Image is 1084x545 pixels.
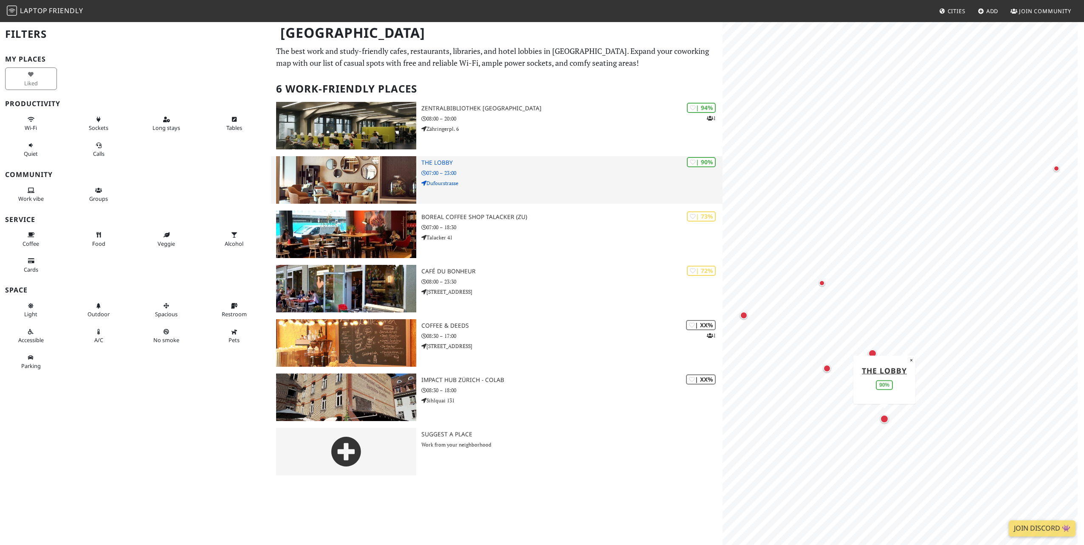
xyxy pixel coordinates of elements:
[73,138,125,161] button: Calls
[49,6,83,15] span: Friendly
[271,428,723,475] a: Suggest a Place Work from your neighborhood
[821,363,833,374] div: Map marker
[421,159,723,166] h3: THE LOBBY
[5,216,266,224] h3: Service
[707,114,716,122] p: 1
[421,115,723,123] p: 08:00 – 20:00
[5,112,57,135] button: Wi-Fi
[421,105,723,112] h3: Zentralbibliothek [GEOGRAPHIC_DATA]
[421,386,723,394] p: 08:30 – 18:00
[421,376,723,384] h3: Impact Hub Zürich - Colab
[141,299,192,321] button: Spacious
[20,6,48,15] span: Laptop
[222,310,247,318] span: Restroom
[5,325,57,347] button: Accessible
[21,362,41,370] span: Parking
[5,138,57,161] button: Quiet
[862,365,907,375] a: THE LOBBY
[276,374,416,421] img: Impact Hub Zürich - Colab
[5,171,266,179] h3: Community
[141,228,192,250] button: Veggie
[421,332,723,340] p: 08:30 – 17:00
[5,55,266,63] h3: My Places
[7,6,17,16] img: LaptopFriendly
[5,21,266,47] h2: Filters
[141,112,192,135] button: Long stays
[25,124,37,132] span: Stable Wi-Fi
[18,195,44,202] span: People working
[867,348,878,360] div: Map marker
[73,183,125,206] button: Groups
[209,112,260,135] button: Tables
[89,124,108,132] span: Power sockets
[209,299,260,321] button: Restroom
[878,413,890,425] div: Map marker
[421,288,723,296] p: [STREET_ADDRESS]
[686,374,716,384] div: | XX%
[421,322,723,329] h3: Coffee & Deeds
[1051,163,1061,174] div: Map marker
[271,102,723,149] a: Zentralbibliothek Zürich | 94% 1 Zentralbibliothek [GEOGRAPHIC_DATA] 08:00 – 20:00 Zähringerpl. 6
[271,319,723,367] a: Coffee & Deeds | XX% 1 Coffee & Deeds 08:30 – 17:00 [STREET_ADDRESS]
[276,45,717,70] p: The best work and study-friendly cafes, restaurants, libraries, and hotel lobbies in [GEOGRAPHIC_...
[155,310,178,318] span: Spacious
[73,325,125,347] button: A/C
[5,299,57,321] button: Light
[24,266,38,273] span: Credit cards
[24,150,38,157] span: Quiet
[986,7,999,15] span: Add
[73,112,125,135] button: Sockets
[7,4,83,19] a: LaptopFriendly LaptopFriendly
[276,156,416,204] img: THE LOBBY
[24,310,37,318] span: Natural light
[23,240,39,247] span: Coffee
[421,223,723,231] p: 07:00 – 18:30
[936,3,969,19] a: Cities
[421,268,723,275] h3: Café du Bonheur
[1019,7,1071,15] span: Join Community
[5,286,266,294] h3: Space
[5,351,57,373] button: Parking
[5,254,57,276] button: Cards
[271,156,723,204] a: THE LOBBY | 90% THE LOBBY 07:00 – 23:00 Dufourstrasse
[817,278,827,288] div: Map marker
[687,157,716,167] div: | 90%
[153,336,179,344] span: Smoke free
[152,124,180,132] span: Long stays
[73,228,125,250] button: Food
[225,240,243,247] span: Alcohol
[209,228,260,250] button: Alcohol
[276,265,416,312] img: Café du Bonheur
[276,211,416,258] img: Boreal Coffee Shop Talacker (ZU)
[92,240,105,247] span: Food
[209,325,260,347] button: Pets
[276,76,717,102] h2: 6 Work-Friendly Places
[707,331,716,340] p: 1
[421,431,723,438] h3: Suggest a Place
[738,310,749,321] div: Map marker
[974,3,1002,19] a: Add
[226,124,242,132] span: Work-friendly tables
[421,342,723,350] p: [STREET_ADDRESS]
[88,310,110,318] span: Outdoor area
[687,266,716,275] div: | 72%
[89,195,108,202] span: Group tables
[5,228,57,250] button: Coffee
[421,441,723,449] p: Work from your neighborhood
[276,319,416,367] img: Coffee & Deeds
[421,179,723,187] p: Dufourstrasse
[5,183,57,206] button: Work vibe
[876,380,893,390] div: 90%
[18,336,44,344] span: Accessible
[421,278,723,286] p: 08:00 – 23:30
[687,211,716,221] div: | 73%
[276,102,416,149] img: Zentralbibliothek Zürich
[5,100,266,108] h3: Productivity
[276,428,416,475] img: gray-place-d2bdb4477600e061c01bd816cc0f2ef0cfcb1ca9e3ad78868dd16fb2af073a21.png
[907,355,915,365] button: Close popup
[948,7,965,15] span: Cities
[421,396,723,405] p: Sihlquai 131
[271,211,723,258] a: Boreal Coffee Shop Talacker (ZU) | 73% Boreal Coffee Shop Talacker (ZU) 07:00 – 18:30 Talacker 41
[229,336,240,344] span: Pet friendly
[271,265,723,312] a: Café du Bonheur | 72% Café du Bonheur 08:00 – 23:30 [STREET_ADDRESS]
